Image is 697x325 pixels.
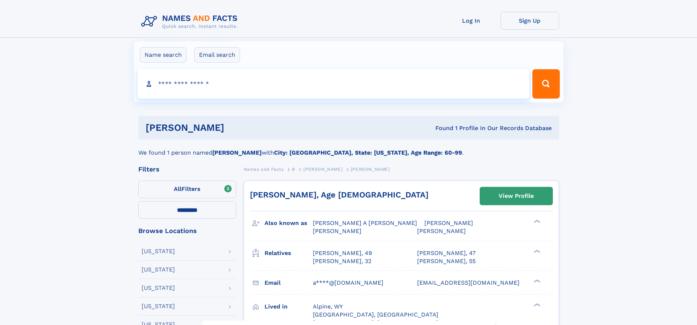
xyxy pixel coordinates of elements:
[146,123,330,132] h1: [PERSON_NAME]
[313,219,417,226] span: [PERSON_NAME] A [PERSON_NAME]
[303,165,342,174] a: [PERSON_NAME]
[501,12,559,30] a: Sign Up
[351,167,390,172] span: [PERSON_NAME]
[313,303,343,310] span: Alpine, WY
[265,247,313,259] h3: Relatives
[138,228,236,234] div: Browse Locations
[532,249,541,254] div: ❯
[313,228,361,234] span: [PERSON_NAME]
[138,12,244,32] img: Logo Names and Facts
[330,124,552,132] div: Found 1 Profile In Our Records Database
[313,257,371,265] a: [PERSON_NAME], 32
[417,228,466,234] span: [PERSON_NAME]
[424,219,473,226] span: [PERSON_NAME]
[274,149,462,156] b: City: [GEOGRAPHIC_DATA], State: [US_STATE], Age Range: 60-99
[142,248,175,254] div: [US_STATE]
[138,140,559,157] div: We found 1 person named with .
[265,277,313,289] h3: Email
[417,257,476,265] a: [PERSON_NAME], 55
[532,219,541,224] div: ❯
[480,187,552,205] a: View Profile
[138,69,529,99] input: search input
[313,311,438,318] span: [GEOGRAPHIC_DATA], [GEOGRAPHIC_DATA]
[142,303,175,309] div: [US_STATE]
[138,166,236,173] div: Filters
[212,149,262,156] b: [PERSON_NAME]
[499,188,534,204] div: View Profile
[174,185,181,192] span: All
[292,165,295,174] a: B
[303,167,342,172] span: [PERSON_NAME]
[313,249,372,257] a: [PERSON_NAME], 49
[244,165,284,174] a: Names and Facts
[194,47,240,63] label: Email search
[265,300,313,313] h3: Lived in
[442,12,501,30] a: Log In
[292,167,295,172] span: B
[140,47,187,63] label: Name search
[250,190,428,199] a: [PERSON_NAME], Age [DEMOGRAPHIC_DATA]
[532,302,541,307] div: ❯
[417,249,476,257] a: [PERSON_NAME], 47
[142,267,175,273] div: [US_STATE]
[138,181,236,198] label: Filters
[532,69,559,99] button: Search Button
[532,278,541,283] div: ❯
[142,285,175,291] div: [US_STATE]
[265,217,313,229] h3: Also known as
[417,279,520,286] span: [EMAIL_ADDRESS][DOMAIN_NAME]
